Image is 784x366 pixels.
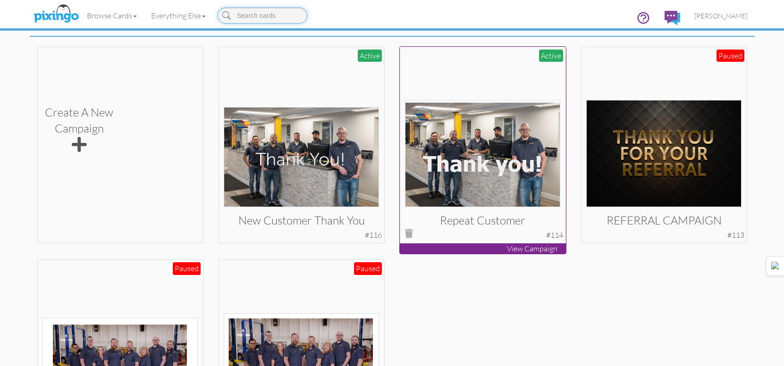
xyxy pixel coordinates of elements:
[354,262,382,275] div: Paused
[727,230,744,241] div: #113
[665,11,680,25] img: comments.svg
[173,262,201,275] div: Paused
[593,214,734,226] h3: REFERRAL CAMPAIGN
[144,4,213,27] a: Everything Else
[539,50,563,62] div: Active
[358,50,382,62] div: Active
[771,262,780,270] img: Detect Auto
[687,4,755,28] a: [PERSON_NAME]
[231,214,372,226] h3: New Customer Thank You
[412,214,553,226] h3: Repeat customer
[80,4,144,27] a: Browse Cards
[694,12,748,20] span: [PERSON_NAME]
[45,104,113,155] div: Create a new Campaign
[586,100,742,207] img: 110686-1-1706223091797-ef122b298b5fbd2b-qa.jpg
[31,2,81,26] img: pixingo logo
[546,230,563,241] div: #114
[365,230,382,241] div: #116
[717,50,744,62] div: Paused
[405,100,560,207] img: 113352-1-1711554205526-771a72a44d76862e-qa.jpg
[400,243,566,254] p: View Campaign
[218,8,307,24] input: Search cards
[224,107,379,207] img: 113423-1-1711699226175-522fe32e714844b3-qa.jpg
